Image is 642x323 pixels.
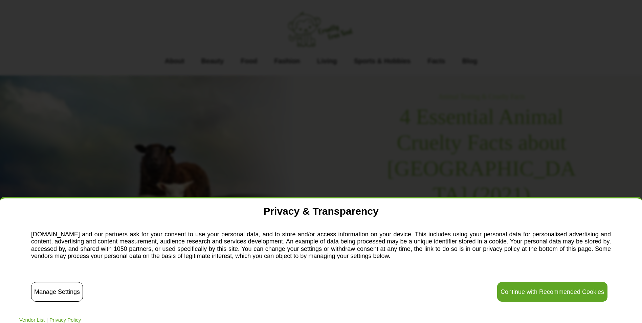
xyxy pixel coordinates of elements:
[31,229,611,263] p: [DOMAIN_NAME] and our partners ask for your consent to use your personal data, and to store and/o...
[497,282,607,302] button: Continue with Recommended Cookies
[49,317,81,323] a: Privacy Policy
[19,317,45,323] a: Vendor List
[31,282,83,302] button: Manage Settings
[29,205,613,217] h2: Privacy & Transparency
[46,317,48,323] span: |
